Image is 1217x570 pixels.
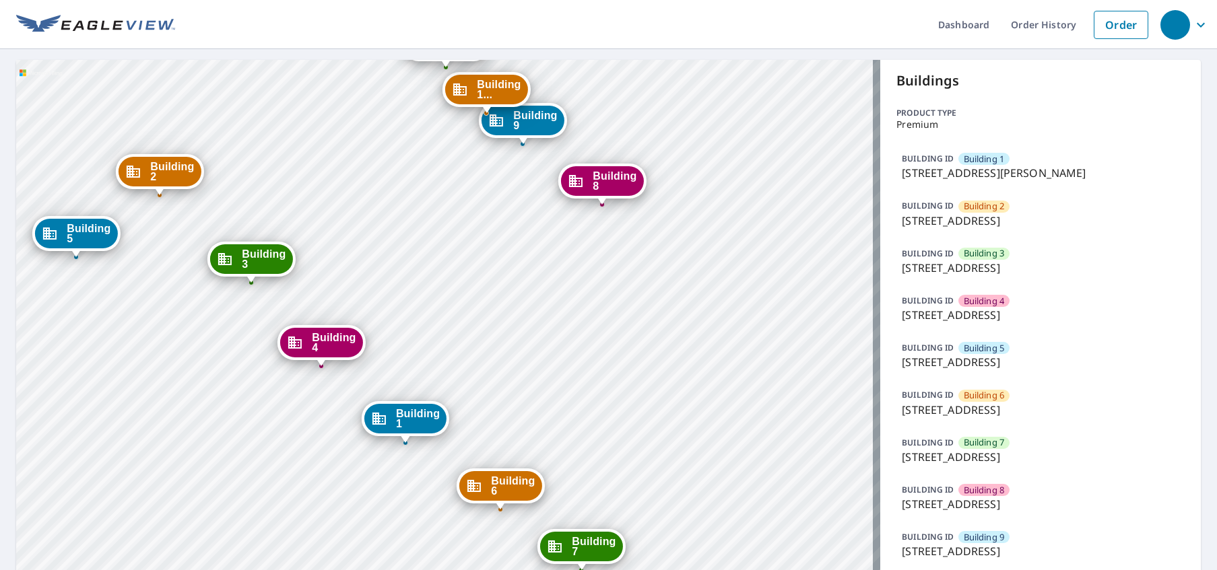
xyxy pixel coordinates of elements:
[902,354,1179,370] p: [STREET_ADDRESS]
[902,295,954,306] p: BUILDING ID
[902,496,1179,512] p: [STREET_ADDRESS]
[964,389,1005,402] span: Building 6
[16,15,175,35] img: EV Logo
[896,119,1185,130] p: Premium
[964,342,1005,355] span: Building 5
[457,468,544,510] div: Dropped pin, building Building 6, Commercial property, 3925 Southwest Twilight Drive Topeka, KS 6...
[479,103,566,145] div: Dropped pin, building Building 9, Commercial property, 3925 Southwest Twilight Drive Topeka, KS 6...
[442,72,530,114] div: Dropped pin, building Building 10, Commercial property, 3925 Southwest Twilight Drive Topeka, KS ...
[32,216,120,258] div: Dropped pin, building Building 5, Commercial property, 3925 Southwest Twilight Drive Topeka, KS 6...
[902,165,1179,181] p: [STREET_ADDRESS][PERSON_NAME]
[902,531,954,542] p: BUILDING ID
[491,476,535,496] span: Building 6
[477,79,521,100] span: Building 1...
[902,342,954,353] p: BUILDING ID
[572,536,616,557] span: Building 7
[362,401,449,443] div: Dropped pin, building Building 1, Commercial property, 3925 SW Twilight Dr Topeka, KS 66614
[312,332,356,353] span: Building 4
[67,223,110,244] span: Building 5
[896,71,1185,91] p: Buildings
[964,247,1005,260] span: Building 3
[896,107,1185,119] p: Product type
[277,325,365,367] div: Dropped pin, building Building 4, Commercial property, 3925 Southwest Twilight Drive Topeka, KS 6...
[902,437,954,448] p: BUILDING ID
[150,162,194,182] span: Building 2
[964,200,1005,213] span: Building 2
[242,249,286,269] span: Building 3
[964,484,1005,497] span: Building 8
[902,449,1179,465] p: [STREET_ADDRESS]
[902,484,954,495] p: BUILDING ID
[964,295,1005,308] span: Building 4
[902,248,954,259] p: BUILDING ID
[116,154,203,196] div: Dropped pin, building Building 2, Commercial property, 3925 Southwest Twilight Drive Topeka, KS 6...
[902,213,1179,229] p: [STREET_ADDRESS]
[964,531,1005,544] span: Building 9
[1094,11,1148,39] a: Order
[902,153,954,164] p: BUILDING ID
[207,242,295,283] div: Dropped pin, building Building 3, Commercial property, 3925 Southwest Twilight Drive Topeka, KS 6...
[593,171,636,191] span: Building 8
[902,543,1179,559] p: [STREET_ADDRESS]
[902,260,1179,276] p: [STREET_ADDRESS]
[902,402,1179,418] p: [STREET_ADDRESS]
[902,307,1179,323] p: [STREET_ADDRESS]
[964,436,1005,449] span: Building 7
[902,389,954,400] p: BUILDING ID
[964,153,1005,166] span: Building 1
[558,164,646,205] div: Dropped pin, building Building 8, Commercial property, 3925 Southwest Twilight Drive Topeka, KS 6...
[396,408,440,429] span: Building 1
[902,200,954,211] p: BUILDING ID
[513,110,557,131] span: Building 9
